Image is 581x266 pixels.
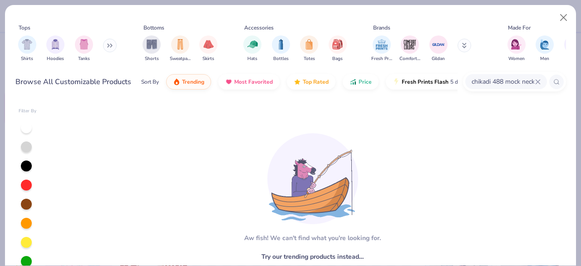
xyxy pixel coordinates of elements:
span: Women [508,55,525,62]
img: Hoodies Image [50,39,60,50]
img: Fresh Prints Image [375,38,389,51]
button: Price [343,74,379,90]
span: Hoodies [47,55,64,62]
button: filter button [371,35,392,62]
span: Totes [304,55,315,62]
button: filter button [170,35,191,62]
img: Totes Image [304,39,314,50]
span: Shirts [21,55,33,62]
img: TopRated.gif [294,78,301,85]
span: Bottles [273,55,289,62]
div: filter for Fresh Prints [371,35,392,62]
div: filter for Skirts [199,35,217,62]
button: filter button [329,35,347,62]
img: Women Image [511,39,522,50]
span: Fresh Prints [371,55,392,62]
button: filter button [46,35,64,62]
span: Bags [332,55,343,62]
img: Shorts Image [147,39,157,50]
span: Sweatpants [170,55,191,62]
button: filter button [536,35,554,62]
div: Aw fish! We can't find what you're looking for. [244,233,381,243]
span: Try our trending products instead… [261,252,364,261]
div: filter for Comfort Colors [399,35,420,62]
span: Shorts [145,55,159,62]
div: filter for Shirts [18,35,36,62]
span: Comfort Colors [399,55,420,62]
img: Hats Image [247,39,258,50]
div: filter for Shorts [143,35,161,62]
img: Comfort Colors Image [403,38,417,51]
button: Most Favorited [218,74,280,90]
div: Accessories [244,24,274,32]
button: Close [555,9,572,26]
span: Price [359,78,372,85]
button: filter button [199,35,217,62]
div: Browse All Customizable Products [15,76,131,87]
button: filter button [272,35,290,62]
span: Skirts [202,55,214,62]
button: filter button [399,35,420,62]
img: Sweatpants Image [175,39,185,50]
button: filter button [300,35,318,62]
div: Brands [373,24,390,32]
div: filter for Hats [243,35,261,62]
div: filter for Totes [300,35,318,62]
span: Men [540,55,549,62]
img: flash.gif [393,78,400,85]
button: filter button [18,35,36,62]
img: Bottles Image [276,39,286,50]
img: Loading... [267,133,358,224]
span: Tanks [78,55,90,62]
span: Fresh Prints Flash [402,78,448,85]
div: Sort By [141,78,159,86]
div: Tops [19,24,30,32]
img: Tanks Image [79,39,89,50]
img: Men Image [540,39,550,50]
button: filter button [75,35,93,62]
span: Gildan [432,55,445,62]
img: most_fav.gif [225,78,232,85]
div: filter for Sweatpants [170,35,191,62]
div: Made For [508,24,531,32]
span: 5 day delivery [450,77,484,87]
div: filter for Gildan [429,35,448,62]
button: Trending [166,74,211,90]
div: filter for Men [536,35,554,62]
img: trending.gif [173,78,180,85]
input: Try "T-Shirt" [471,76,535,87]
button: filter button [429,35,448,62]
div: filter for Women [507,35,526,62]
div: filter for Tanks [75,35,93,62]
span: Top Rated [303,78,329,85]
button: filter button [507,35,526,62]
img: Skirts Image [203,39,214,50]
div: filter for Bags [329,35,347,62]
img: Shirts Image [22,39,32,50]
span: Most Favorited [234,78,273,85]
button: filter button [243,35,261,62]
div: Bottoms [143,24,164,32]
div: filter for Bottles [272,35,290,62]
div: filter for Hoodies [46,35,64,62]
img: Gildan Image [432,38,445,51]
button: Top Rated [287,74,335,90]
button: Fresh Prints Flash5 day delivery [386,74,491,90]
button: filter button [143,35,161,62]
img: Bags Image [332,39,342,50]
div: Filter By [19,108,37,115]
span: Trending [182,78,204,85]
span: Hats [247,55,257,62]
